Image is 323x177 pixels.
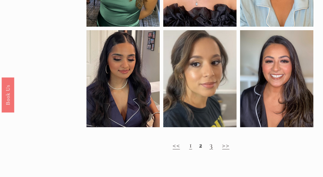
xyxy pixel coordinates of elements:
a: 1 [189,140,192,150]
strong: 2 [199,140,202,150]
a: Book Us [2,77,14,112]
a: 3 [210,140,213,150]
a: << [173,140,180,150]
a: >> [222,140,229,150]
